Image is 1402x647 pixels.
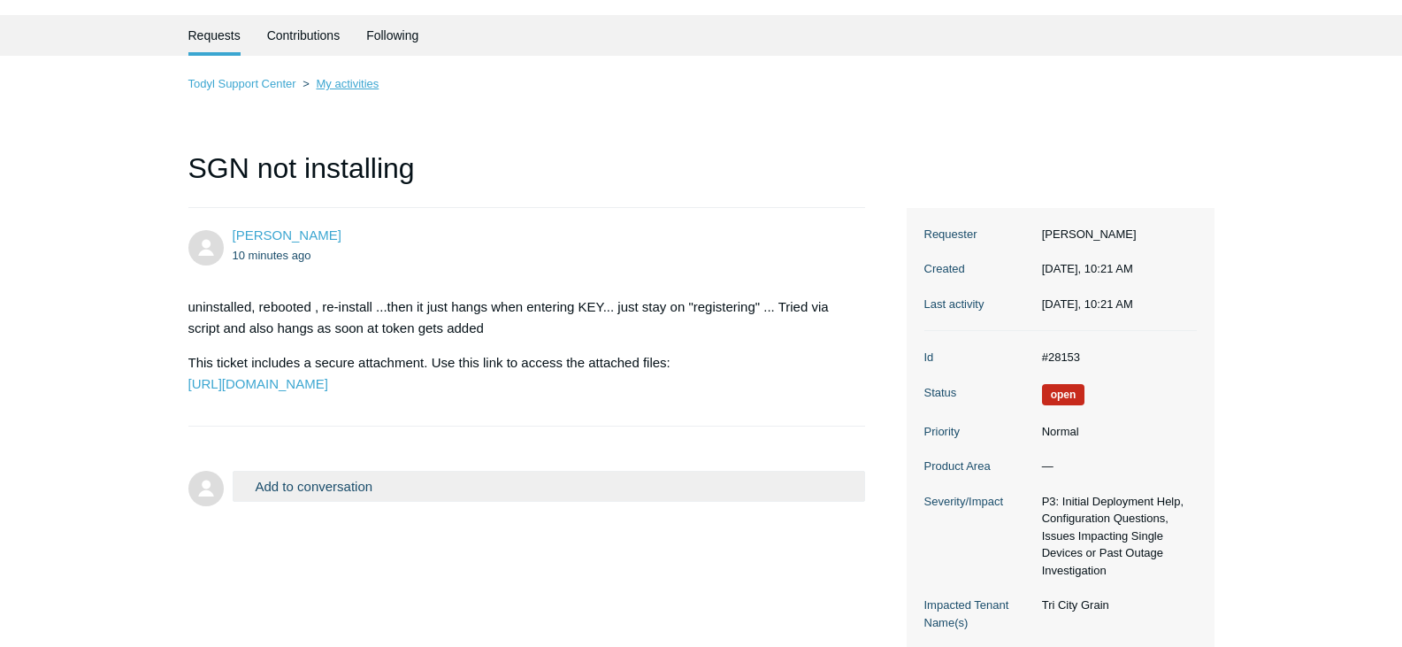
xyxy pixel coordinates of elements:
[188,147,866,208] h1: SGN not installing
[924,349,1033,366] dt: Id
[924,597,1033,631] dt: Impacted Tenant Name(s)
[1033,597,1197,614] dd: Tri City Grain
[188,77,300,90] li: Todyl Support Center
[1033,423,1197,441] dd: Normal
[267,15,341,56] a: Contributions
[924,458,1033,475] dt: Product Area
[188,376,328,391] a: [URL][DOMAIN_NAME]
[1033,493,1197,580] dd: P3: Initial Deployment Help, Configuration Questions, Issues Impacting Single Devices or Past Out...
[924,226,1033,243] dt: Requester
[299,77,379,90] li: My activities
[188,77,296,90] a: Todyl Support Center
[188,352,848,395] p: This ticket includes a secure attachment. Use this link to access the attached files:
[233,227,341,243] a: [PERSON_NAME]
[924,260,1033,278] dt: Created
[924,296,1033,313] dt: Last activity
[233,471,866,502] button: Add to conversation
[924,384,1033,402] dt: Status
[1033,349,1197,366] dd: #28153
[1033,226,1197,243] dd: [PERSON_NAME]
[1042,262,1133,275] time: 09/16/2025, 10:21
[1033,458,1197,475] dd: —
[316,77,379,90] a: My activities
[233,249,311,262] time: 09/16/2025, 10:21
[233,227,341,243] span: Henry Murphy
[924,423,1033,441] dt: Priority
[188,297,848,339] p: uninstalled, rebooted , re-install ...then it just hangs when entering KEY... just stay on "regis...
[188,15,241,56] li: Requests
[1042,297,1133,311] time: 09/16/2025, 10:21
[366,15,418,56] a: Following
[1042,384,1085,405] span: We are working on a response for you
[924,493,1033,511] dt: Severity/Impact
